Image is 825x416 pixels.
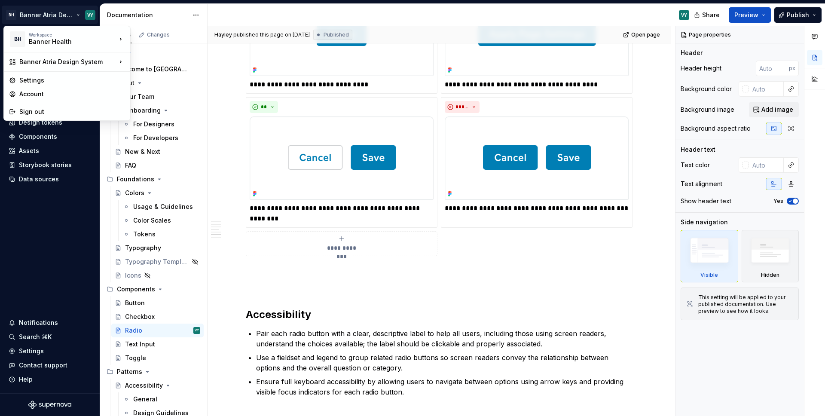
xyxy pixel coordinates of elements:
div: Banner Atria Design System [19,58,116,66]
div: BH [10,31,25,47]
div: Banner Health [29,37,102,46]
div: Account [19,90,125,98]
div: Sign out [19,107,125,116]
div: Settings [19,76,125,85]
div: Workspace [29,32,116,37]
